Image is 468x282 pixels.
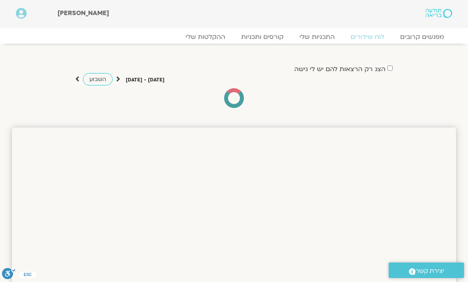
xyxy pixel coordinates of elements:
[83,73,113,85] a: השבוע
[416,266,444,276] span: יצירת קשר
[16,33,452,41] nav: Menu
[294,66,386,73] label: הצג רק הרצאות להם יש לי גישה
[89,75,106,83] span: השבוע
[233,33,292,41] a: קורסים ותכניות
[178,33,233,41] a: ההקלטות שלי
[292,33,343,41] a: התכניות שלי
[126,76,165,84] p: [DATE] - [DATE]
[58,9,109,17] span: [PERSON_NAME]
[389,263,464,278] a: יצירת קשר
[392,33,452,41] a: מפגשים קרובים
[343,33,392,41] a: לוח שידורים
